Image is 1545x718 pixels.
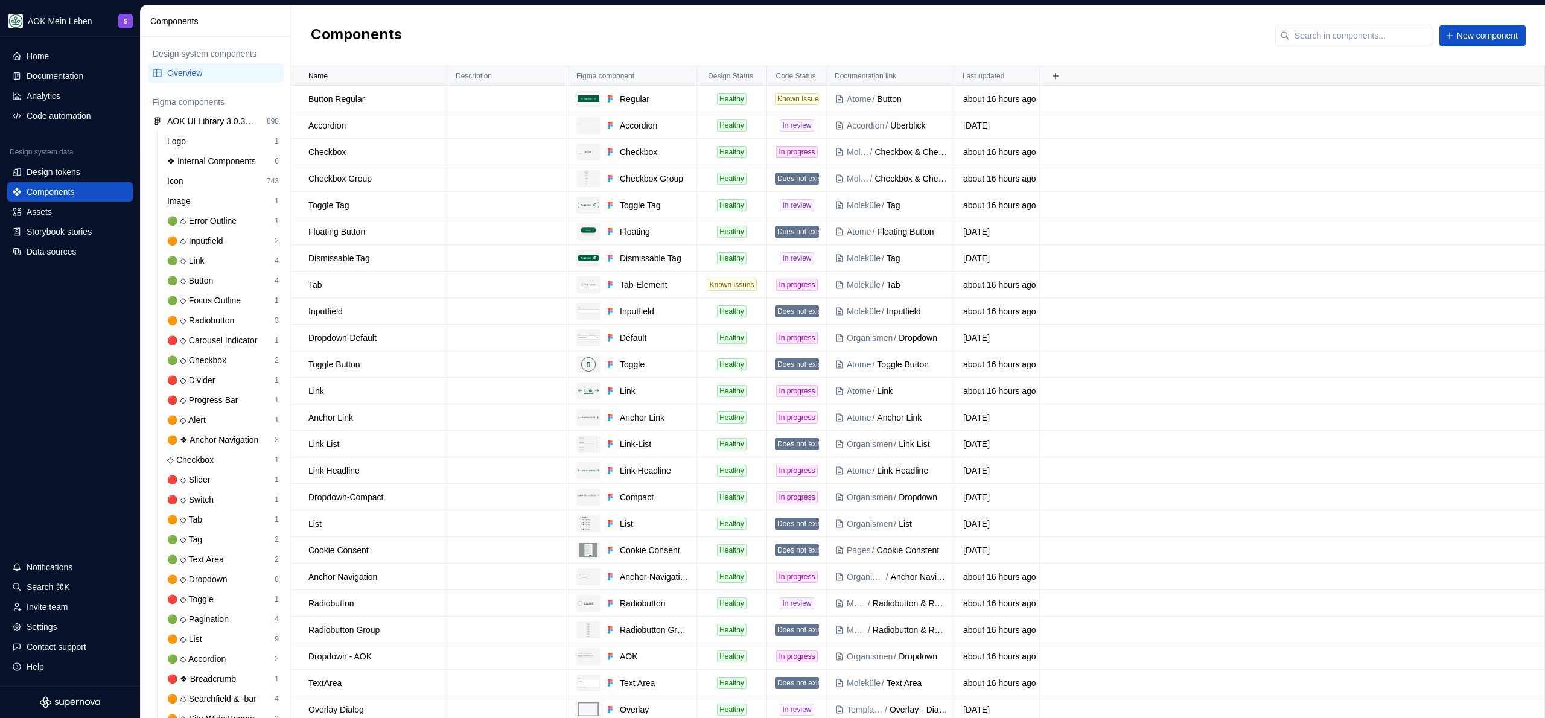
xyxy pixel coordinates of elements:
a: 🟢 ◇ Error Outline1 [162,211,284,230]
p: Checkbox [308,146,346,158]
div: [DATE] [956,465,1039,477]
div: 🔴 ◇ Carousel Indicator [167,334,262,346]
a: 🟠 ❖ Anchor Navigation3 [162,430,284,450]
div: about 16 hours ago [956,173,1039,185]
a: 🟠 ◇ Searchfield & -bar4 [162,689,284,708]
div: 2 [275,355,279,365]
div: Compact [620,491,689,503]
div: Atome [847,385,871,397]
div: Components [27,186,74,198]
div: Overview [167,67,279,79]
div: / [871,411,877,424]
div: Organismen [847,518,893,530]
div: 4 [275,694,279,704]
div: Settings [27,621,57,633]
div: 4 [275,614,279,624]
div: [DATE] [956,226,1039,238]
div: Atome [847,226,871,238]
div: Does not exist [775,305,819,317]
a: ❖ Internal Components6 [162,151,284,171]
div: Design system components [153,48,279,60]
div: Moleküle [847,252,881,264]
p: Link List [308,438,339,450]
div: Checkbox & Checkbox Group [875,146,948,158]
a: Settings [7,617,133,637]
img: Accordion [578,124,599,127]
img: Link Headline [578,469,599,472]
a: 🟢 ◇ Focus Outline1 [162,291,284,310]
a: Logo1 [162,132,284,151]
a: 🔴 ◇ Progress Bar1 [162,390,284,410]
div: Toggle [620,358,689,370]
a: 🔴 ❖ Breadcrumb1 [162,669,284,688]
div: 🔴 ◇ Toggle [167,593,218,605]
div: Moleküle [847,146,869,158]
div: 3 [275,435,279,445]
button: Notifications [7,558,133,577]
a: 🟠 ◇ Alert1 [162,410,284,430]
div: 🟢 ◇ Button [167,275,218,287]
div: 🟠 ◇ List [167,633,207,645]
p: Link [308,385,324,397]
div: ❖ Internal Components [167,155,261,167]
div: Code automation [27,110,91,122]
a: 🟠 ◇ Tab1 [162,510,284,529]
a: Icon743 [162,171,284,191]
div: In progress [776,465,817,477]
div: Tab [887,279,948,291]
div: 🟢 ◇ Checkbox [167,354,231,366]
a: Data sources [7,242,133,261]
img: Checkbox [578,150,599,154]
p: Figma component [576,71,634,81]
p: Link Headline [308,465,360,477]
img: Text Area [578,678,599,688]
div: Does not exist [775,358,819,370]
div: Does not exist [775,518,819,530]
div: 1 [275,475,279,484]
div: / [881,305,887,317]
img: Checkbox Group [584,171,593,186]
div: ◇ Checkbox [167,454,218,466]
button: New component [1439,25,1526,46]
div: In progress [776,385,817,397]
div: Checkbox Group [620,173,689,185]
button: Help [7,657,133,676]
div: 1 [275,674,279,684]
div: 2 [275,535,279,544]
div: 🔴 ◇ Divider [167,374,220,386]
a: 🟠 ◇ Dropdown8 [162,570,284,589]
div: Image [167,195,196,207]
div: about 16 hours ago [956,385,1039,397]
div: Dropdown [899,491,948,503]
div: Atome [847,465,871,477]
div: In progress [776,146,817,158]
div: / [869,173,875,185]
div: Assets [27,206,52,218]
div: Link [877,385,948,397]
a: Image1 [162,191,284,211]
div: Checkbox & Checkbox Group [875,173,948,185]
img: Dismissable Tag [578,255,599,261]
div: Does not exist [775,438,819,450]
div: 2 [275,554,279,564]
p: Accordion [308,119,346,132]
a: 🟢 ◇ Button4 [162,271,284,290]
div: 3 [275,316,279,325]
div: Organismen [847,438,893,450]
div: / [869,146,875,158]
div: S [124,16,128,26]
div: 🟠 ◇ Dropdown [167,573,232,585]
div: 🔴 ◇ Switch [167,494,218,506]
div: In progress [776,279,817,291]
p: List [308,518,322,530]
div: / [881,279,887,291]
div: Atome [847,93,871,105]
div: 1 [275,594,279,604]
div: Figma components [153,96,279,108]
img: Default [578,334,599,342]
img: Inputfield [578,307,599,315]
a: Overview [148,63,284,83]
button: Contact support [7,637,133,656]
div: Accordion [620,119,689,132]
div: 1 [275,335,279,345]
